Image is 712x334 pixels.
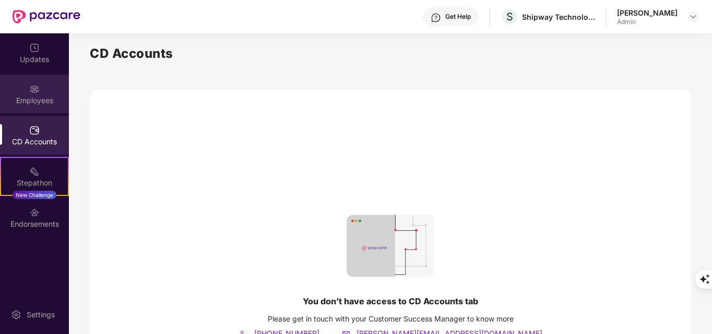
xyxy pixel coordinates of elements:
h2: CD Accounts [90,44,173,64]
img: svg+xml;base64,PHN2ZyBpZD0iU2V0dGluZy0yMHgyMCIgeG1sbnM9Imh0dHA6Ly93d3cudzMub3JnLzIwMDAvc3ZnIiB3aW... [11,310,21,320]
img: svg+xml;base64,PHN2ZyBpZD0iRW1wbG95ZWVzIiB4bWxucz0iaHR0cDovL3d3dy53My5vcmcvMjAwMC9zdmciIHdpZHRoPS... [29,84,40,94]
img: svg+xml;base64,PHN2ZyBpZD0iRW5kb3JzZW1lbnRzIiB4bWxucz0iaHR0cDovL3d3dy53My5vcmcvMjAwMC9zdmciIHdpZH... [29,207,40,218]
p: Please get in touch with your Customer Success Manager to know more [268,310,514,328]
img: svg+xml;base64,PHN2ZyBpZD0iRHJvcGRvd24tMzJ4MzIiIHhtbG5zPSJodHRwOi8vd3d3LnczLm9yZy8yMDAwL3N2ZyIgd2... [689,13,697,21]
p: You don’t have access to CD Accounts tab [303,292,478,310]
div: Admin [617,18,678,26]
div: Shipway Technology Pvt. Ltd [522,12,595,22]
img: svg+xml;base64,PHN2ZyBpZD0iQ0RfQWNjb3VudHMiIGRhdGEtbmFtZT0iQ0QgQWNjb3VudHMiIHhtbG5zPSJodHRwOi8vd3... [29,125,40,135]
div: Settings [23,310,58,320]
div: Get Help [445,13,471,21]
img: New Pazcare Logo [13,10,80,23]
img: svg+xml;base64,PHN2ZyB4bWxucz0iaHR0cDovL3d3dy53My5vcmcvMjAwMC9zdmciIHdpZHRoPSIyMSIgaGVpZ2h0PSIyMC... [29,166,40,177]
img: svg+xml;base64,PHN2ZyB4bWxucz0iaHR0cDovL3d3dy53My5vcmcvMjAwMC9zdmciIHdpZHRoPSIxNjgiIGhlaWdodD0iMT... [347,215,434,277]
div: New Challenge [13,191,56,199]
div: [PERSON_NAME] [617,8,678,18]
div: Stepathon [1,178,68,188]
span: S [506,10,513,23]
img: svg+xml;base64,PHN2ZyBpZD0iVXBkYXRlZCIgeG1sbnM9Imh0dHA6Ly93d3cudzMub3JnLzIwMDAvc3ZnIiB3aWR0aD0iMj... [29,43,40,53]
img: svg+xml;base64,PHN2ZyBpZD0iSGVscC0zMngzMiIgeG1sbnM9Imh0dHA6Ly93d3cudzMub3JnLzIwMDAvc3ZnIiB3aWR0aD... [431,13,441,23]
